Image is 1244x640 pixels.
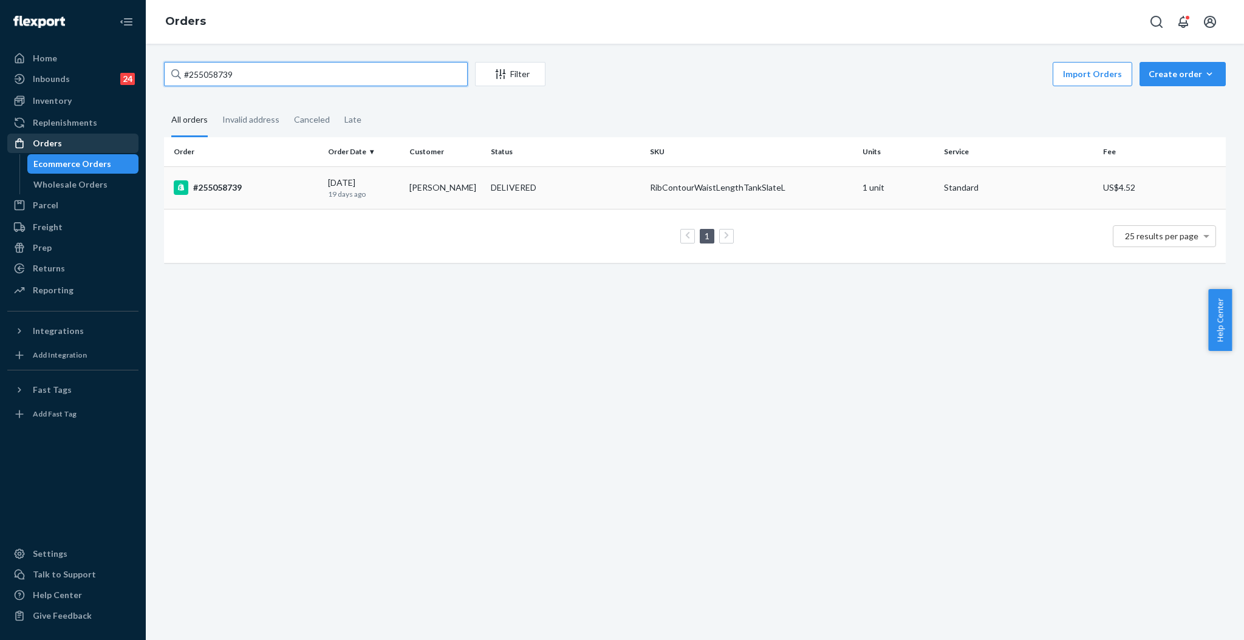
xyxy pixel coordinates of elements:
[33,325,84,337] div: Integrations
[1208,289,1232,351] button: Help Center
[7,134,138,153] a: Orders
[944,182,1093,194] p: Standard
[7,585,138,605] a: Help Center
[33,350,87,360] div: Add Integration
[33,199,58,211] div: Parcel
[7,404,138,424] a: Add Fast Tag
[1198,10,1222,34] button: Open account menu
[491,182,536,194] div: DELIVERED
[476,68,545,80] div: Filter
[7,196,138,215] a: Parcel
[939,137,1098,166] th: Service
[120,73,135,85] div: 24
[33,137,62,149] div: Orders
[164,137,323,166] th: Order
[7,321,138,341] button: Integrations
[33,179,108,191] div: Wholesale Orders
[1140,62,1226,86] button: Create order
[7,217,138,237] a: Freight
[7,380,138,400] button: Fast Tags
[164,62,468,86] input: Search orders
[27,175,139,194] a: Wholesale Orders
[405,166,486,209] td: [PERSON_NAME]
[33,409,77,419] div: Add Fast Tag
[858,137,939,166] th: Units
[155,4,216,39] ol: breadcrumbs
[1098,137,1226,166] th: Fee
[409,146,481,157] div: Customer
[114,10,138,34] button: Close Navigation
[323,137,405,166] th: Order Date
[222,104,279,135] div: Invalid address
[33,262,65,274] div: Returns
[171,104,208,137] div: All orders
[33,568,96,580] div: Talk to Support
[650,182,853,194] div: RibContourWaistLengthTankSlateL
[33,95,72,107] div: Inventory
[33,158,111,170] div: Ecommerce Orders
[1144,10,1169,34] button: Open Search Box
[7,238,138,257] a: Prep
[645,137,858,166] th: SKU
[1125,231,1198,241] span: 25 results per page
[328,189,400,199] p: 19 days ago
[33,117,97,129] div: Replenishments
[702,231,712,241] a: Page 1 is your current page
[7,281,138,300] a: Reporting
[7,49,138,68] a: Home
[27,154,139,174] a: Ecommerce Orders
[33,589,82,601] div: Help Center
[7,259,138,278] a: Returns
[33,384,72,396] div: Fast Tags
[33,221,63,233] div: Freight
[858,166,939,209] td: 1 unit
[475,62,545,86] button: Filter
[7,565,138,584] a: Talk to Support
[13,16,65,28] img: Flexport logo
[174,180,318,195] div: #255058739
[33,242,52,254] div: Prep
[1171,10,1195,34] button: Open notifications
[165,15,206,28] a: Orders
[294,104,330,135] div: Canceled
[1098,166,1226,209] td: US$4.52
[33,52,57,64] div: Home
[486,137,645,166] th: Status
[7,69,138,89] a: Inbounds24
[7,544,138,563] a: Settings
[33,610,92,622] div: Give Feedback
[33,284,73,296] div: Reporting
[7,346,138,365] a: Add Integration
[33,548,67,560] div: Settings
[7,113,138,132] a: Replenishments
[7,91,138,111] a: Inventory
[344,104,361,135] div: Late
[7,606,138,625] button: Give Feedback
[33,73,70,85] div: Inbounds
[1053,62,1132,86] button: Import Orders
[328,177,400,199] div: [DATE]
[1149,68,1217,80] div: Create order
